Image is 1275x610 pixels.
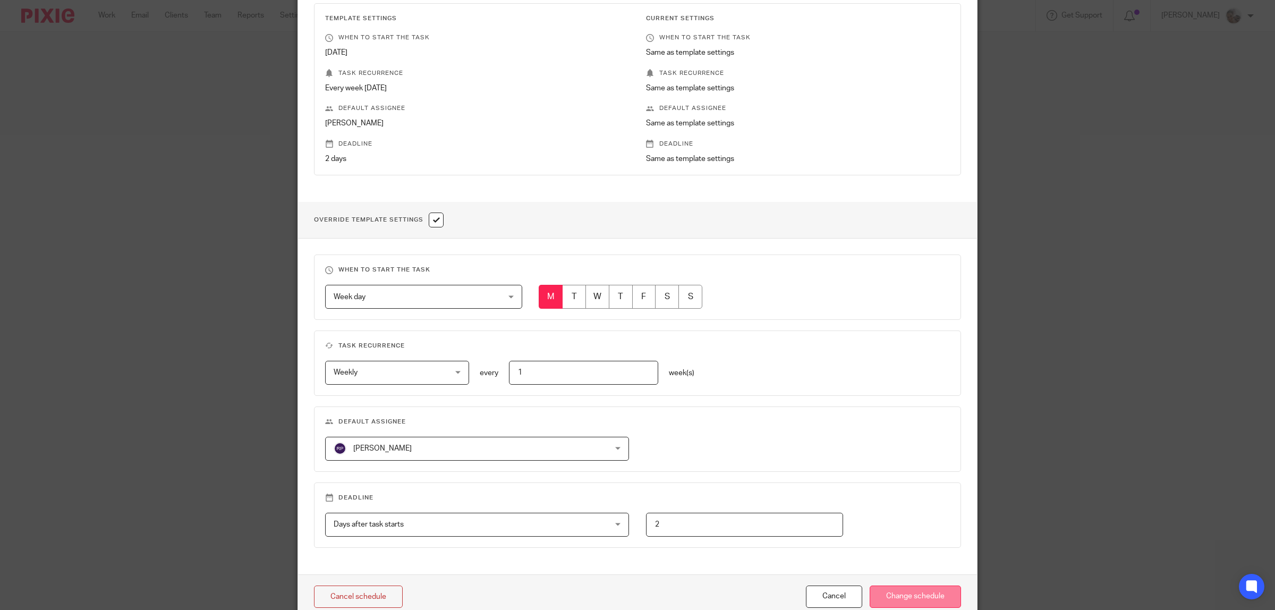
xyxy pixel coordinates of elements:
[325,118,629,129] p: [PERSON_NAME]
[325,154,629,164] p: 2 days
[646,47,950,58] p: Same as template settings
[646,69,950,78] p: Task recurrence
[334,293,365,301] span: Week day
[325,342,950,350] h3: Task recurrence
[806,586,862,608] button: Cancel
[325,418,950,426] h3: Default assignee
[646,14,950,23] h3: Current Settings
[325,33,629,42] p: When to start the task
[334,442,346,455] img: svg%3E
[325,69,629,78] p: Task recurrence
[325,83,629,94] p: Every week [DATE]
[325,494,950,502] h3: Deadline
[480,368,498,378] p: every
[646,140,950,148] p: Deadline
[334,521,404,528] span: Days after task starts
[325,14,629,23] h3: Template Settings
[646,104,950,113] p: Default assignee
[646,33,950,42] p: When to start the task
[314,586,403,608] a: Cancel schedule
[646,118,950,129] p: Same as template settings
[325,104,629,113] p: Default assignee
[646,83,950,94] p: Same as template settings
[334,369,358,376] span: Weekly
[669,369,694,377] span: week(s)
[646,154,950,164] p: Same as template settings
[353,445,412,452] span: [PERSON_NAME]
[314,213,444,227] h1: Override Template Settings
[870,586,961,608] input: Change schedule
[325,47,629,58] p: [DATE]
[325,266,950,274] h3: When to start the task
[325,140,629,148] p: Deadline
